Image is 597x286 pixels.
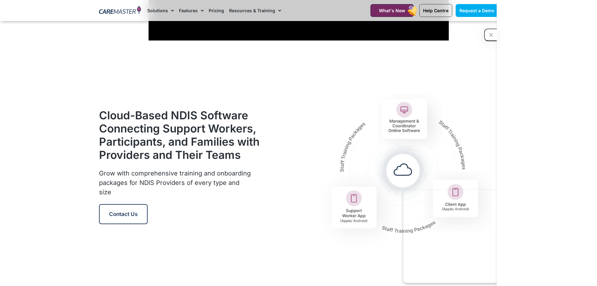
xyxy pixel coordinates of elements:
[456,4,498,17] a: Request a Demo
[423,8,448,13] span: Help Centre
[370,4,414,17] a: What's New
[99,170,251,196] span: Grow with comprehensive training and onboarding packages for NDIS Providers of every type and size
[459,8,495,13] span: Request a Demo
[419,4,452,17] a: Help Centre
[99,109,260,161] h2: Cloud-Based NDIS Software Connecting Support Workers, Participants, and Families with Providers a...
[99,204,148,224] a: Contact Us
[379,8,405,13] span: What's New
[403,190,594,283] iframe: Popup CTA
[109,211,138,217] span: Contact Us
[313,78,498,255] img: CareMaster NDIS CRM software: Efficient, compliant, all-in-one solution.
[99,6,141,15] img: CareMaster Logo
